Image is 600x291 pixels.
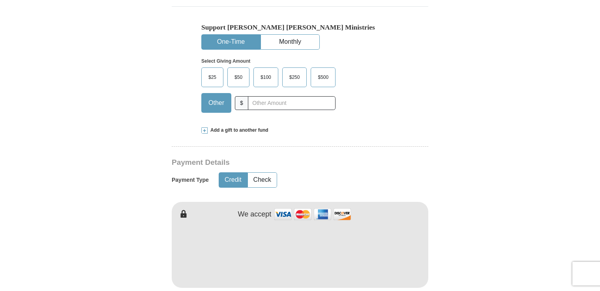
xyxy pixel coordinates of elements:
[172,158,373,167] h3: Payment Details
[273,206,352,223] img: credit cards accepted
[208,127,268,134] span: Add a gift to another fund
[219,173,247,187] button: Credit
[314,71,332,83] span: $500
[172,177,209,183] h5: Payment Type
[285,71,304,83] span: $250
[201,58,250,64] strong: Select Giving Amount
[248,173,277,187] button: Check
[202,35,260,49] button: One-Time
[201,23,399,32] h5: Support [PERSON_NAME] [PERSON_NAME] Ministries
[204,71,220,83] span: $25
[204,97,228,109] span: Other
[238,210,272,219] h4: We accept
[231,71,246,83] span: $50
[257,71,275,83] span: $100
[248,96,336,110] input: Other Amount
[261,35,319,49] button: Monthly
[235,96,248,110] span: $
